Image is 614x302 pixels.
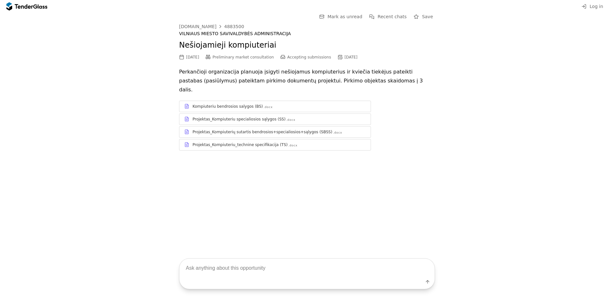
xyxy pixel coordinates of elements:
[287,55,331,59] span: Accepting submissions
[179,101,371,112] a: Kompiuteriu bendrosios salygos (BS).docx
[412,13,435,21] button: Save
[179,24,244,29] a: [DOMAIN_NAME]4883500
[193,104,263,109] div: Kompiuteriu bendrosios salygos (BS)
[344,55,358,59] div: [DATE]
[264,105,273,109] div: .docx
[286,118,295,122] div: .docx
[179,40,435,51] h2: Nešiojamieji kompiuteriai
[333,131,342,135] div: .docx
[224,24,244,29] div: 4883500
[179,31,435,36] div: VILNIAUS MIESTO SAVIVALDYBĖS ADMINISTRACIJA
[186,55,199,59] div: [DATE]
[378,14,407,19] span: Recent chats
[193,129,332,135] div: Projektas_Kompiuterių sutartis bendrosios+specialiosios+sąlygos (SBSS)
[213,55,274,59] span: Preliminary market consultation
[179,67,435,94] p: Perkančioji organizacija planuoja įsigyti nešiojamus kompiuterius ir kviečia tiekėjus pateikti pa...
[179,113,371,125] a: Projektas_Kompiuteriu specialiosios sąlygos (SS).docx
[327,14,362,19] span: Mark as unread
[179,24,216,29] div: [DOMAIN_NAME]
[579,3,605,11] button: Log in
[179,139,371,151] a: Projektas_Kompiuteriu_technine specifikacija (TS).docx
[317,13,364,21] button: Mark as unread
[367,13,409,21] button: Recent chats
[193,117,286,122] div: Projektas_Kompiuteriu specialiosios sąlygos (SS)
[288,143,297,148] div: .docx
[179,126,371,138] a: Projektas_Kompiuterių sutartis bendrosios+specialiosios+sąlygos (SBSS).docx
[590,4,603,9] span: Log in
[193,142,287,147] div: Projektas_Kompiuteriu_technine specifikacija (TS)
[422,14,433,19] span: Save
